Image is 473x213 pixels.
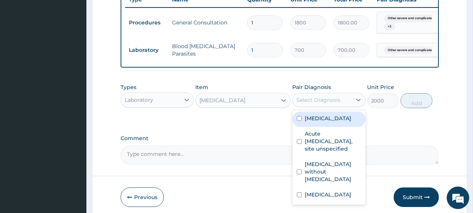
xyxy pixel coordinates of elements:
span: We're online! [44,60,104,136]
span: Other severe and complicated P... [384,47,443,54]
label: [MEDICAL_DATA] [305,191,351,198]
textarea: Type your message and hit 'Enter' [4,137,143,163]
td: Laboratory [125,43,168,57]
div: Minimize live chat window [123,4,141,22]
span: Other severe and complicated P... [384,15,443,22]
div: Select Diagnosis [296,96,340,104]
div: [MEDICAL_DATA] [199,97,245,104]
label: [MEDICAL_DATA] [305,115,351,122]
label: Item [195,83,208,91]
div: Laboratory [125,96,153,104]
label: Comment [121,135,439,142]
span: + 3 [384,23,395,30]
button: Submit [394,187,439,207]
div: Chat with us now [39,42,126,52]
label: Acute [MEDICAL_DATA], site unspecified [305,130,361,153]
td: General Consultation [168,15,243,30]
button: Previous [121,187,164,207]
label: [MEDICAL_DATA] without [MEDICAL_DATA] [305,160,361,183]
td: Blood [MEDICAL_DATA] Parasites [168,39,243,61]
label: Pair Diagnosis [292,83,331,91]
td: Procedures [125,16,168,30]
img: d_794563401_company_1708531726252_794563401 [14,38,30,56]
label: Unit Price [367,83,394,91]
button: Add [400,93,432,108]
label: Types [121,84,136,91]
